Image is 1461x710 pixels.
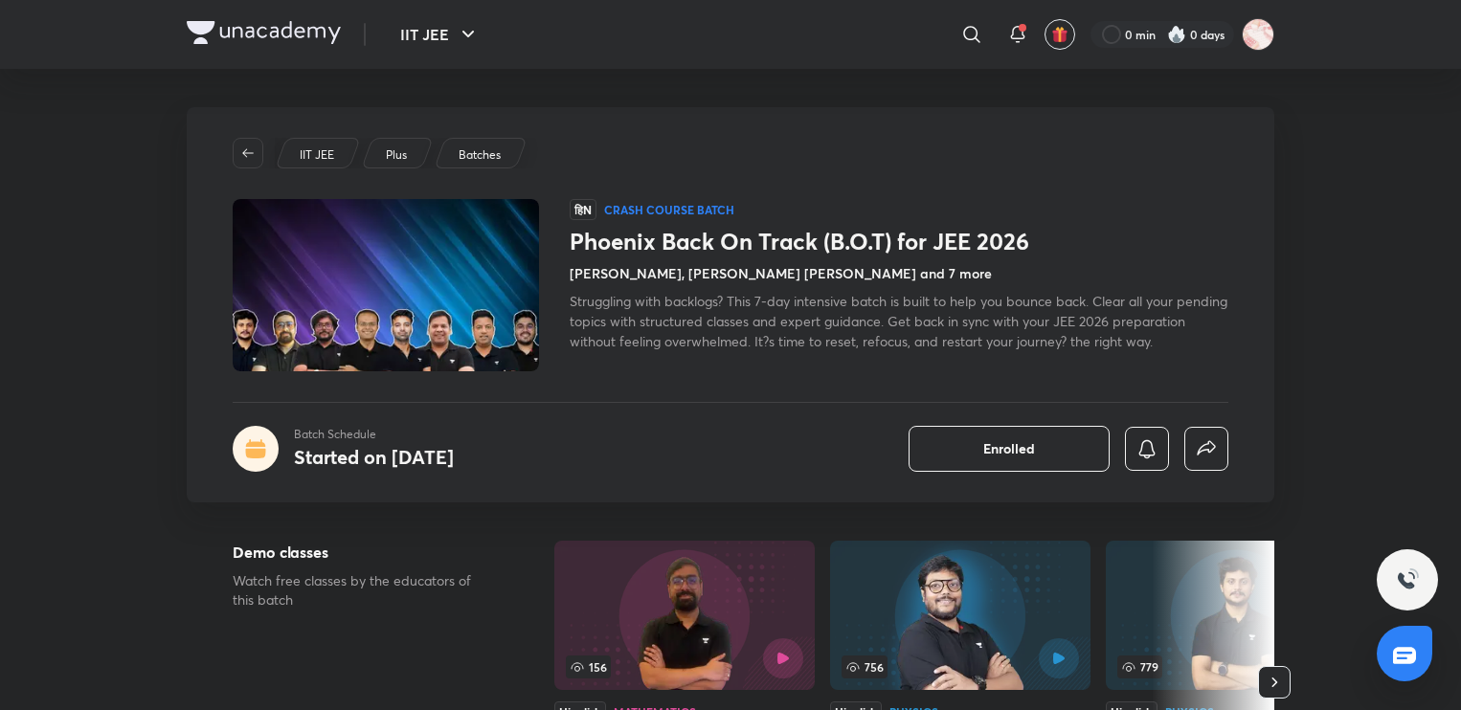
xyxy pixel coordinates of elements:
[297,146,338,164] a: IIT JEE
[570,292,1227,350] span: Struggling with backlogs? This 7-day intensive batch is built to help you bounce back. Clear all ...
[1167,25,1186,44] img: streak
[842,655,888,678] span: 756
[1117,655,1162,678] span: 779
[1045,19,1075,50] button: avatar
[456,146,505,164] a: Batches
[604,202,734,217] p: Crash course Batch
[294,444,454,470] h4: Started on [DATE]
[909,426,1110,472] button: Enrolled
[570,263,992,283] h4: [PERSON_NAME], [PERSON_NAME] [PERSON_NAME] and 7 more
[566,655,611,678] span: 156
[383,146,411,164] a: Plus
[459,146,501,164] p: Batches
[300,146,334,164] p: IIT JEE
[187,21,341,49] a: Company Logo
[230,197,542,373] img: Thumbnail
[389,15,491,54] button: IIT JEE
[1051,26,1068,43] img: avatar
[233,541,493,564] h5: Demo classes
[1396,568,1419,591] img: ttu
[294,426,454,443] p: Batch Schedule
[187,21,341,44] img: Company Logo
[570,228,1228,255] h1: Phoenix Back On Track (B.O.T) for JEE 2026
[983,439,1035,458] span: Enrolled
[233,571,493,610] p: Watch free classes by the educators of this batch
[386,146,407,164] p: Plus
[1242,18,1274,51] img: Kritika Singh
[570,199,596,220] span: हिN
